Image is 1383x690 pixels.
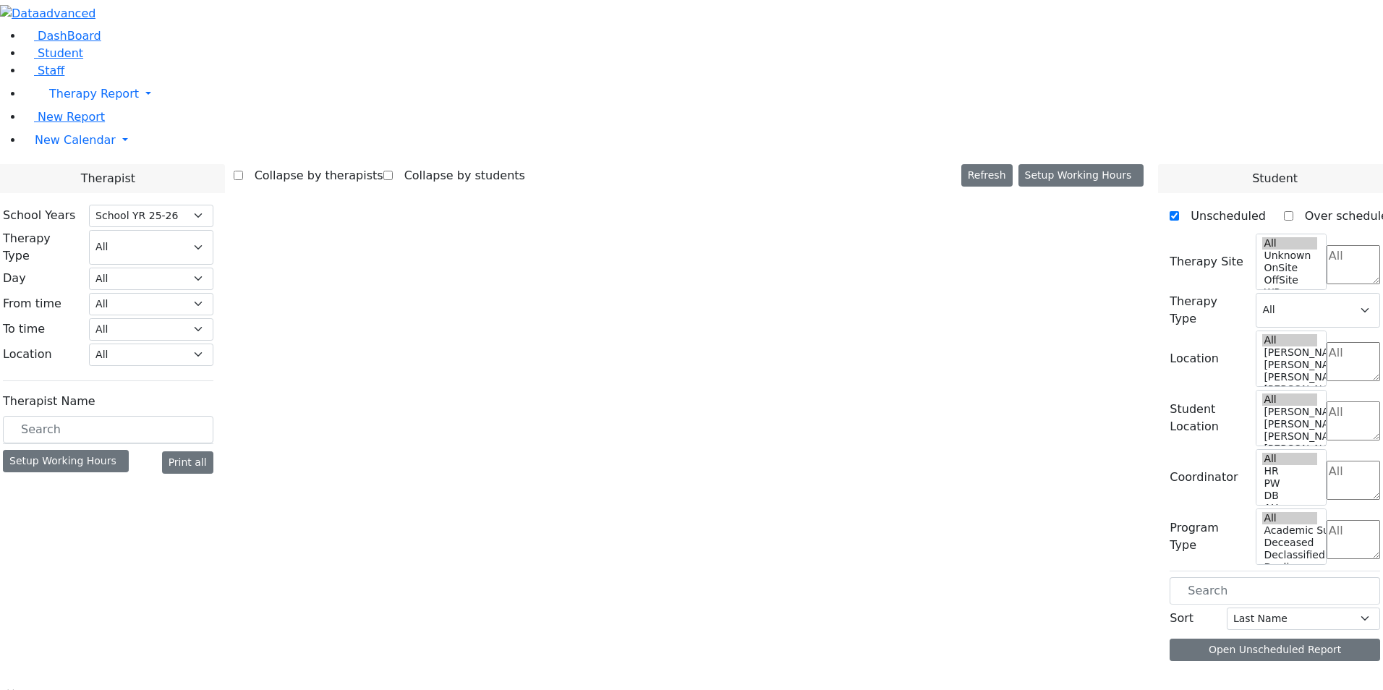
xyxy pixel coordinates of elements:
[1170,610,1193,627] label: Sort
[1262,346,1316,359] option: [PERSON_NAME] 5
[1327,401,1380,440] textarea: Search
[1170,469,1238,486] label: Coordinator
[1262,561,1316,574] option: Declines
[1262,490,1316,502] option: DB
[3,207,75,224] label: School Years
[3,393,95,410] label: Therapist Name
[1170,577,1380,605] input: Search
[1018,164,1144,187] button: Setup Working Hours
[1262,502,1316,514] option: AH
[1262,359,1316,371] option: [PERSON_NAME] 4
[3,230,80,265] label: Therapy Type
[81,170,135,187] span: Therapist
[1262,524,1316,537] option: Academic Support
[1262,443,1316,455] option: [PERSON_NAME] 2
[1252,170,1298,187] span: Student
[23,110,105,124] a: New Report
[1262,334,1316,346] option: All
[3,416,213,443] input: Search
[1170,293,1247,328] label: Therapy Type
[3,346,52,363] label: Location
[1179,205,1266,228] label: Unscheduled
[38,29,101,43] span: DashBoard
[49,87,139,101] span: Therapy Report
[1170,253,1243,271] label: Therapy Site
[1262,393,1316,406] option: All
[1262,262,1316,274] option: OnSite
[1170,350,1219,367] label: Location
[1170,519,1247,554] label: Program Type
[1170,639,1380,661] button: Open Unscheduled Report
[3,320,45,338] label: To time
[1327,342,1380,381] textarea: Search
[1262,274,1316,286] option: OffSite
[1262,465,1316,477] option: HR
[1262,286,1316,299] option: WP
[162,451,213,474] button: Print all
[3,450,129,472] div: Setup Working Hours
[23,46,83,60] a: Student
[961,164,1013,187] button: Refresh
[23,80,1383,108] a: Therapy Report
[1262,512,1316,524] option: All
[1262,549,1316,561] option: Declassified
[23,29,101,43] a: DashBoard
[1262,477,1316,490] option: PW
[1262,250,1316,262] option: Unknown
[1262,418,1316,430] option: [PERSON_NAME] 4
[1262,383,1316,396] option: [PERSON_NAME] 2
[3,295,61,312] label: From time
[1262,237,1316,250] option: All
[1262,430,1316,443] option: [PERSON_NAME] 3
[23,64,64,77] a: Staff
[35,133,116,147] span: New Calendar
[1170,401,1247,435] label: Student Location
[1262,406,1316,418] option: [PERSON_NAME] 5
[23,126,1383,155] a: New Calendar
[1262,371,1316,383] option: [PERSON_NAME] 3
[1262,537,1316,549] option: Deceased
[1327,520,1380,559] textarea: Search
[1327,245,1380,284] textarea: Search
[38,46,83,60] span: Student
[38,110,105,124] span: New Report
[38,64,64,77] span: Staff
[1262,453,1316,465] option: All
[1327,461,1380,500] textarea: Search
[3,270,26,287] label: Day
[243,164,383,187] label: Collapse by therapists
[393,164,525,187] label: Collapse by students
